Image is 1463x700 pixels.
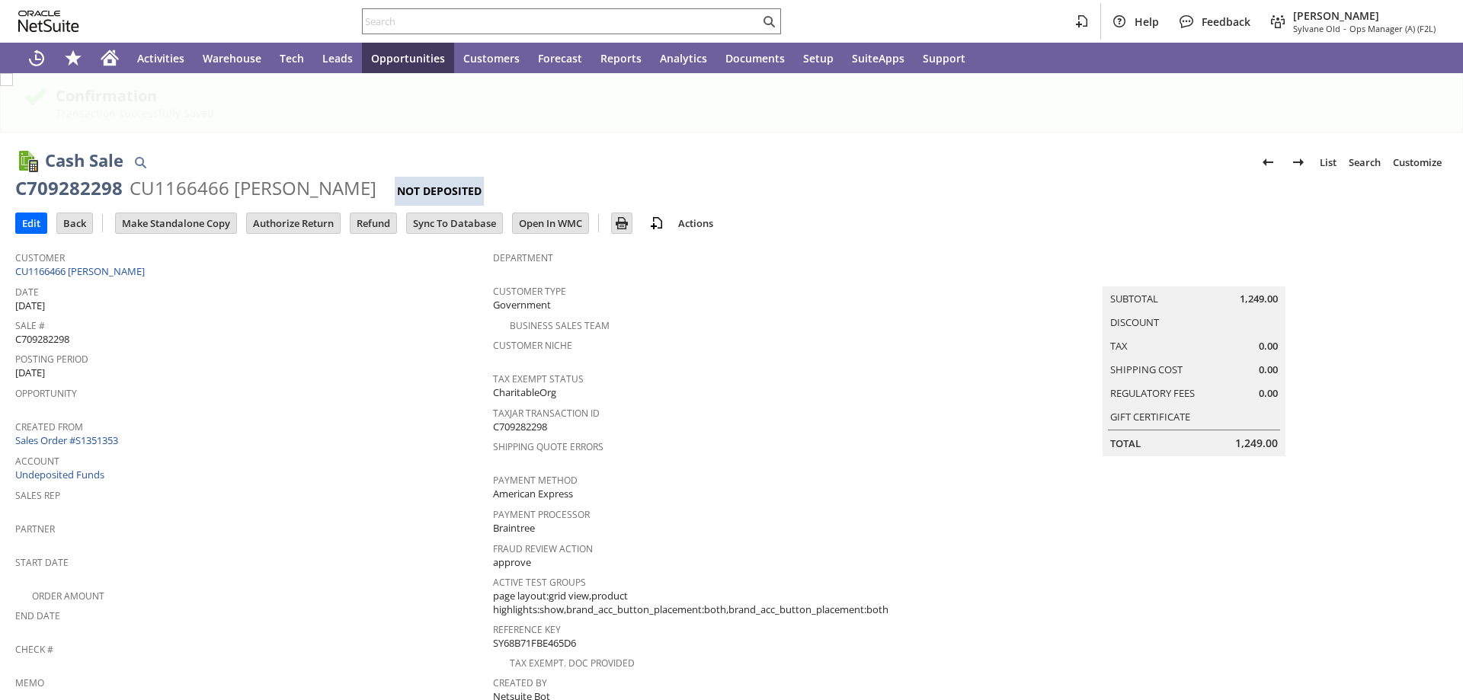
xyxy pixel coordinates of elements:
span: Ops Manager (A) (F2L) [1349,23,1436,34]
span: 0.00 [1259,386,1278,401]
a: Customers [454,43,529,73]
a: Leads [313,43,362,73]
input: Make Standalone Copy [116,213,236,233]
a: Shipping Quote Errors [493,440,603,453]
a: TaxJar Transaction ID [493,407,600,420]
a: Discount [1110,315,1159,329]
svg: Home [101,49,119,67]
a: Tax [1110,339,1128,353]
span: Government [493,298,551,312]
span: [DATE] [15,366,45,380]
span: Forecast [538,51,582,66]
a: Created From [15,420,83,433]
span: Reports [600,51,642,66]
span: - [1343,23,1346,34]
img: Previous [1259,153,1277,171]
span: [PERSON_NAME] [1293,8,1436,23]
a: Search [1343,150,1387,174]
span: Analytics [660,51,707,66]
a: Reference Key [493,623,561,636]
span: American Express [493,487,573,501]
div: CU1166466 [PERSON_NAME] [130,176,376,200]
a: Posting Period [15,353,88,366]
input: Back [57,213,92,233]
caption: Summary [1103,262,1285,286]
img: Quick Find [131,153,149,171]
span: approve [493,555,531,570]
a: Customer Type [493,285,566,298]
a: Shipping Cost [1110,363,1183,376]
a: Date [15,286,39,299]
a: Undeposited Funds [15,468,104,481]
span: Braintree [493,521,535,535]
a: Opportunity [15,387,77,400]
span: Tech [280,51,304,66]
div: C709282298 [15,176,123,200]
span: 1,249.00 [1235,436,1278,451]
a: Customer [15,251,65,264]
span: C709282298 [493,420,547,434]
a: Subtotal [1110,292,1158,305]
input: Open In WMC [513,213,588,233]
a: Active Test Groups [493,576,586,589]
a: Customize [1387,150,1448,174]
input: Search [363,12,760,30]
input: Refund [351,213,396,233]
input: Edit [16,213,46,233]
span: Customers [463,51,520,66]
h1: Cash Sale [45,148,123,173]
a: Activities [128,43,194,73]
a: Created By [493,676,547,689]
a: CU1166466 [PERSON_NAME] [15,264,149,278]
a: List [1314,150,1343,174]
a: Tax Exempt. Doc Provided [510,657,635,670]
a: Order Amount [32,590,104,603]
a: Partner [15,523,55,535]
span: Feedback [1202,14,1250,29]
svg: Shortcuts [64,49,82,67]
a: Memo [15,676,44,689]
span: CharitableOrg [493,385,556,400]
svg: Search [760,12,778,30]
a: Account [15,455,59,468]
img: add-record.svg [648,214,666,232]
a: Sales Rep [15,489,60,502]
span: Warehouse [203,51,261,66]
a: Forecast [529,43,591,73]
a: Tax Exempt Status [493,372,584,385]
input: Print [612,213,632,233]
span: Support [923,51,965,66]
a: Gift Certificate [1110,410,1190,424]
a: Department [493,251,553,264]
a: Check # [15,643,53,656]
span: Help [1135,14,1159,29]
a: Payment Processor [493,508,590,521]
img: Print [613,214,631,232]
span: 1,249.00 [1240,292,1278,306]
a: SuiteApps [843,43,914,73]
a: Documents [716,43,794,73]
a: Recent Records [18,43,55,73]
a: Reports [591,43,651,73]
a: Start Date [15,556,69,569]
span: Opportunities [371,51,445,66]
a: Opportunities [362,43,454,73]
span: 0.00 [1259,339,1278,353]
span: Leads [322,51,353,66]
a: Payment Method [493,474,578,487]
a: Setup [794,43,843,73]
input: Authorize Return [247,213,340,233]
span: Sylvane Old [1293,23,1340,34]
svg: logo [18,11,79,32]
a: Analytics [651,43,716,73]
img: Next [1289,153,1308,171]
span: 0.00 [1259,363,1278,377]
a: Sales Order #S1351353 [15,433,122,447]
a: Support [914,43,975,73]
span: [DATE] [15,299,45,313]
span: C709282298 [15,332,69,347]
a: Customer Niche [493,339,572,352]
span: Activities [137,51,184,66]
div: Shortcuts [55,43,91,73]
a: Business Sales Team [510,319,610,332]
